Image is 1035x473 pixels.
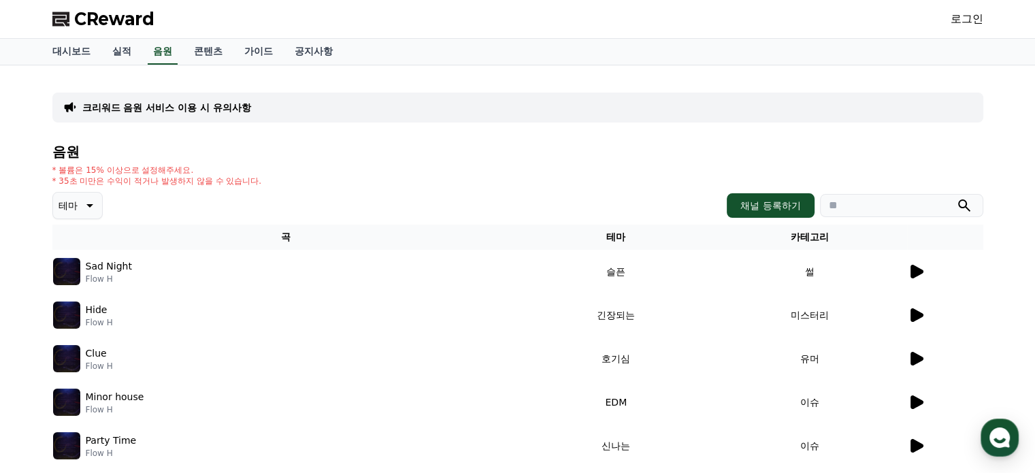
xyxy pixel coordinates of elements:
[86,434,137,448] p: Party Time
[183,39,233,65] a: 콘텐츠
[90,360,176,394] a: 대화
[86,303,108,317] p: Hide
[727,193,814,218] button: 채널 등록하기
[53,345,80,372] img: music
[713,424,907,468] td: 이슈
[86,404,144,415] p: Flow H
[82,101,251,114] a: 크리워드 음원 서비스 이용 시 유의사항
[53,432,80,459] img: music
[519,380,713,424] td: EDM
[148,39,178,65] a: 음원
[519,225,713,250] th: 테마
[74,8,154,30] span: CReward
[86,448,137,459] p: Flow H
[519,424,713,468] td: 신나는
[713,250,907,293] td: 썰
[713,293,907,337] td: 미스터리
[233,39,284,65] a: 가이드
[42,39,101,65] a: 대시보드
[53,301,80,329] img: music
[86,346,107,361] p: Clue
[101,39,142,65] a: 실적
[951,11,983,27] a: 로그인
[519,337,713,380] td: 호기심
[176,360,261,394] a: 설정
[86,259,132,274] p: Sad Night
[4,360,90,394] a: 홈
[43,380,51,391] span: 홈
[125,381,141,392] span: 대화
[713,337,907,380] td: 유머
[210,380,227,391] span: 설정
[52,8,154,30] a: CReward
[53,258,80,285] img: music
[86,390,144,404] p: Minor house
[86,361,113,372] p: Flow H
[53,389,80,416] img: music
[519,250,713,293] td: 슬픈
[86,317,113,328] p: Flow H
[59,196,78,215] p: 테마
[284,39,344,65] a: 공지사항
[52,165,262,176] p: * 볼륨은 15% 이상으로 설정해주세요.
[713,380,907,424] td: 이슈
[52,225,519,250] th: 곡
[52,176,262,186] p: * 35초 미만은 수익이 적거나 발생하지 않을 수 있습니다.
[713,225,907,250] th: 카테고리
[519,293,713,337] td: 긴장되는
[52,144,983,159] h4: 음원
[86,274,132,284] p: Flow H
[52,192,103,219] button: 테마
